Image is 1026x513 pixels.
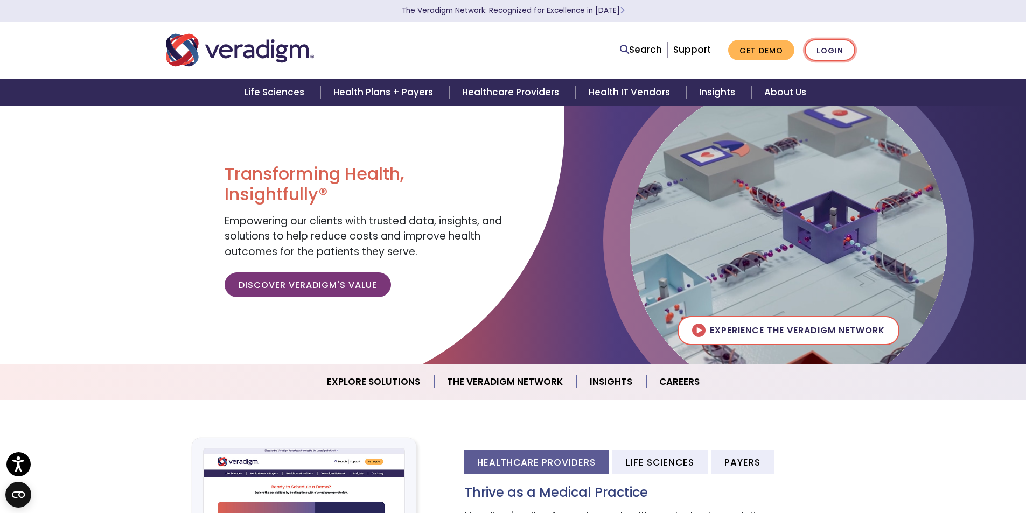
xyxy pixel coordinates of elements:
a: The Veradigm Network [434,368,577,396]
a: Get Demo [728,40,794,61]
li: Healthcare Providers [464,450,609,474]
a: Life Sciences [231,79,320,106]
a: About Us [751,79,819,106]
a: Health IT Vendors [576,79,686,106]
a: Health Plans + Payers [320,79,449,106]
a: Careers [646,368,713,396]
span: Learn More [620,5,625,16]
a: The Veradigm Network: Recognized for Excellence in [DATE]Learn More [402,5,625,16]
a: Healthcare Providers [449,79,575,106]
a: Login [805,39,855,61]
iframe: Drift Chat Widget [819,435,1013,500]
button: Open CMP widget [5,482,31,508]
span: Empowering our clients with trusted data, insights, and solutions to help reduce costs and improv... [225,214,502,259]
a: Insights [686,79,751,106]
a: Insights [577,368,646,396]
a: Explore Solutions [314,368,434,396]
h3: Thrive as a Medical Practice [465,485,861,501]
a: Discover Veradigm's Value [225,272,391,297]
a: Support [673,43,711,56]
img: Veradigm logo [166,32,314,68]
li: Life Sciences [612,450,708,474]
a: Search [620,43,662,57]
li: Payers [711,450,774,474]
h1: Transforming Health, Insightfully® [225,164,505,205]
